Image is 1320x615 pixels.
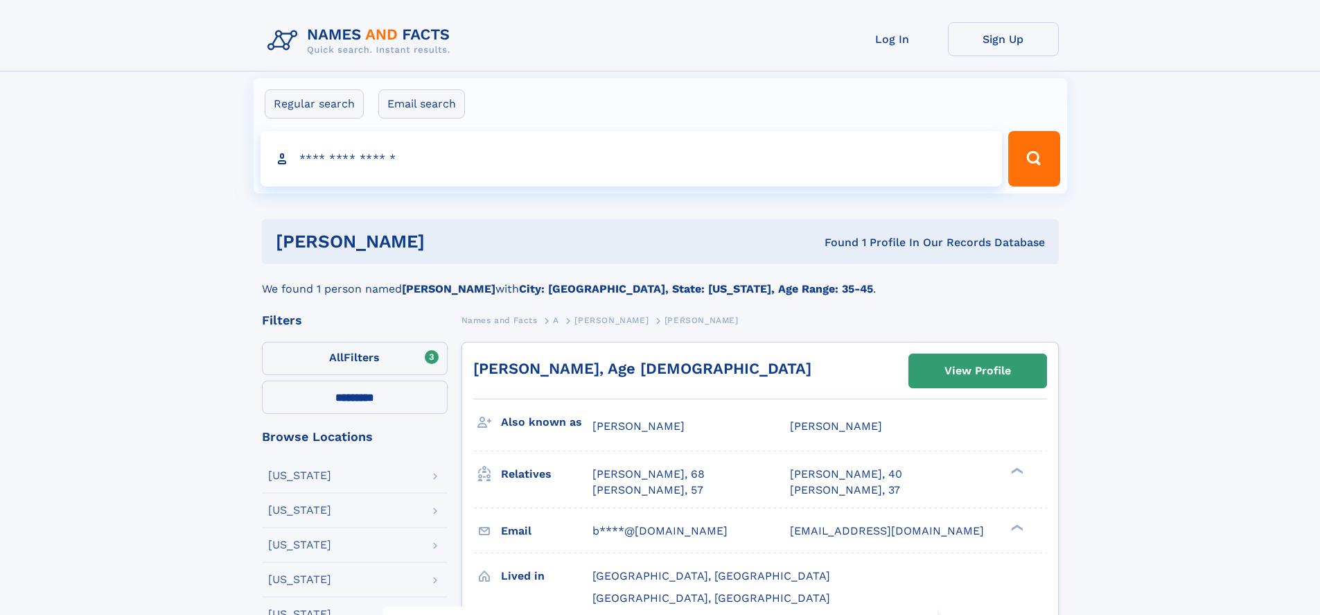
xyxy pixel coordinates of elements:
[665,315,739,325] span: [PERSON_NAME]
[553,315,559,325] span: A
[944,355,1011,387] div: View Profile
[624,235,1045,250] div: Found 1 Profile In Our Records Database
[1007,523,1024,532] div: ❯
[837,22,948,56] a: Log In
[262,22,461,60] img: Logo Names and Facts
[790,483,900,498] a: [PERSON_NAME], 37
[574,315,649,325] span: [PERSON_NAME]
[1008,131,1059,187] button: Search Button
[592,483,703,498] a: [PERSON_NAME], 57
[553,311,559,329] a: A
[1007,467,1024,476] div: ❯
[329,351,344,364] span: All
[574,311,649,329] a: [PERSON_NAME]
[402,282,495,295] b: [PERSON_NAME]
[909,354,1046,388] a: View Profile
[378,89,465,119] label: Email search
[268,470,331,481] div: [US_STATE]
[268,574,331,585] div: [US_STATE]
[268,539,331,551] div: [US_STATE]
[501,519,592,543] h3: Email
[519,282,873,295] b: City: [GEOGRAPHIC_DATA], State: [US_STATE], Age Range: 35-45
[268,505,331,516] div: [US_STATE]
[265,89,364,119] label: Regular search
[948,22,1059,56] a: Sign Up
[261,131,1003,187] input: search input
[276,233,625,250] h1: [PERSON_NAME]
[262,431,448,443] div: Browse Locations
[262,264,1059,297] div: We found 1 person named with .
[592,569,830,582] span: [GEOGRAPHIC_DATA], [GEOGRAPHIC_DATA]
[790,467,902,482] a: [PERSON_NAME], 40
[790,524,984,537] span: [EMAIL_ADDRESS][DOMAIN_NAME]
[592,419,685,433] span: [PERSON_NAME]
[592,467,705,482] a: [PERSON_NAME], 68
[501,564,592,588] h3: Lived in
[461,311,538,329] a: Names and Facts
[592,591,830,605] span: [GEOGRAPHIC_DATA], [GEOGRAPHIC_DATA]
[262,314,448,327] div: Filters
[262,342,448,375] label: Filters
[473,360,811,377] a: [PERSON_NAME], Age [DEMOGRAPHIC_DATA]
[501,410,592,434] h3: Also known as
[790,419,882,433] span: [PERSON_NAME]
[501,462,592,486] h3: Relatives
